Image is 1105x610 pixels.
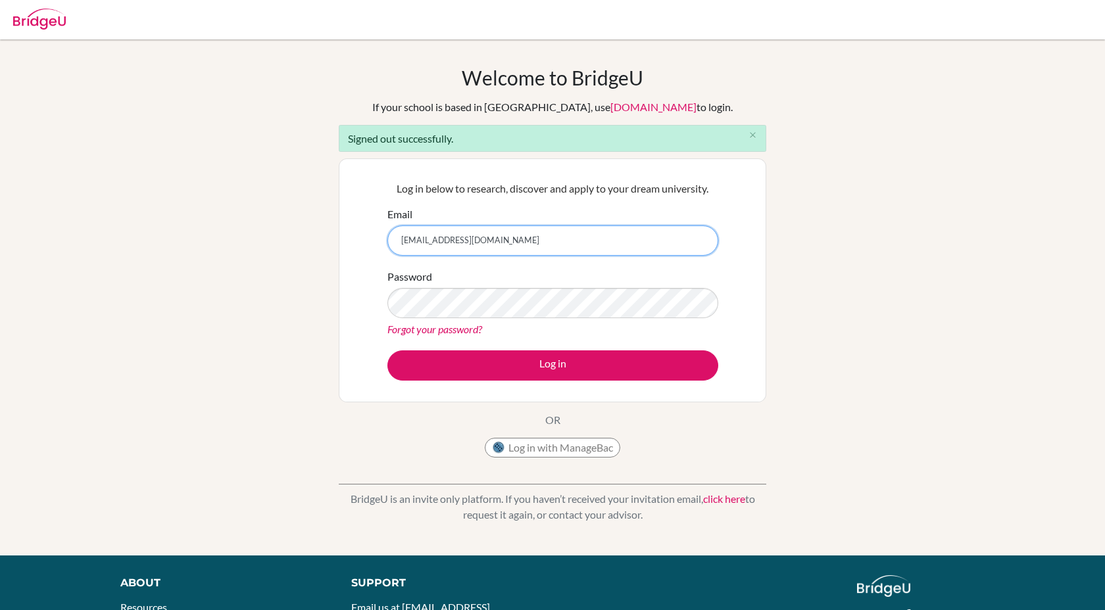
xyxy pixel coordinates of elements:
[462,66,643,89] h1: Welcome to BridgeU
[387,323,482,335] a: Forgot your password?
[485,438,620,457] button: Log in with ManageBac
[13,9,66,30] img: Bridge-U
[748,130,758,140] i: close
[120,575,322,591] div: About
[739,126,766,145] button: Close
[857,575,910,597] img: logo_white@2x-f4f0deed5e89b7ecb1c2cc34c3e3d731f90f0f143d5ea2071677605dd97b5244.png
[339,125,766,152] div: Signed out successfully.
[610,101,697,113] a: [DOMAIN_NAME]
[387,206,412,222] label: Email
[545,412,560,428] p: OR
[351,575,538,591] div: Support
[387,350,718,381] button: Log in
[339,491,766,523] p: BridgeU is an invite only platform. If you haven’t received your invitation email, to request it ...
[387,181,718,197] p: Log in below to research, discover and apply to your dream university.
[387,269,432,285] label: Password
[372,99,733,115] div: If your school is based in [GEOGRAPHIC_DATA], use to login.
[703,492,745,505] a: click here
